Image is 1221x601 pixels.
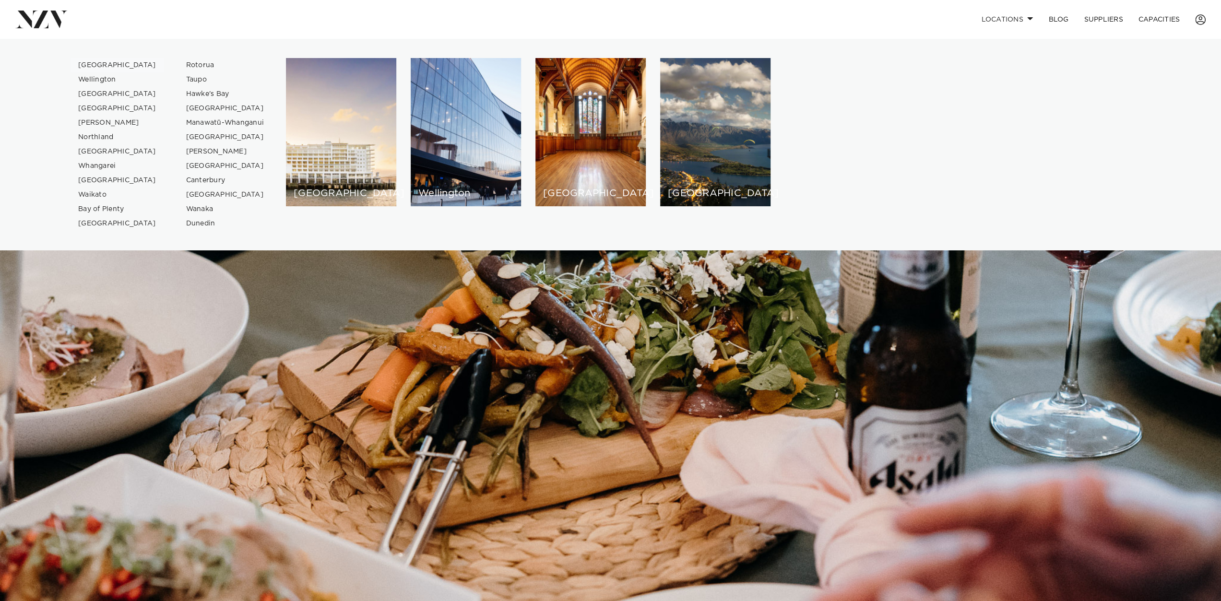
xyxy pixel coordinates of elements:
a: BLOG [1041,9,1076,30]
a: [GEOGRAPHIC_DATA] [71,58,164,72]
a: Manawatū-Whanganui [178,116,272,130]
a: [PERSON_NAME] [71,116,164,130]
a: [GEOGRAPHIC_DATA] [71,87,164,101]
a: [GEOGRAPHIC_DATA] [71,216,164,231]
a: Wellington [71,72,164,87]
a: Christchurch venues [GEOGRAPHIC_DATA] [535,58,646,206]
a: Wanaka [178,202,272,216]
img: nzv-logo.png [15,11,68,28]
a: Waikato [71,188,164,202]
a: Wellington venues Wellington [411,58,521,206]
a: Rotorua [178,58,272,72]
a: Capacities [1131,9,1188,30]
a: [PERSON_NAME] [178,144,272,159]
a: Whangarei [71,159,164,173]
a: Locations [973,9,1041,30]
a: [GEOGRAPHIC_DATA] [71,144,164,159]
h6: [GEOGRAPHIC_DATA] [668,189,763,199]
a: [GEOGRAPHIC_DATA] [178,159,272,173]
a: [GEOGRAPHIC_DATA] [71,173,164,188]
h6: Wellington [418,189,513,199]
a: SUPPLIERS [1076,9,1130,30]
a: Hawke's Bay [178,87,272,101]
h6: [GEOGRAPHIC_DATA] [294,189,389,199]
a: Bay of Plenty [71,202,164,216]
a: Dunedin [178,216,272,231]
a: [GEOGRAPHIC_DATA] [71,101,164,116]
h6: [GEOGRAPHIC_DATA] [543,189,638,199]
a: Queenstown venues [GEOGRAPHIC_DATA] [660,58,771,206]
a: [GEOGRAPHIC_DATA] [178,130,272,144]
a: Auckland venues [GEOGRAPHIC_DATA] [286,58,396,206]
a: [GEOGRAPHIC_DATA] [178,188,272,202]
a: [GEOGRAPHIC_DATA] [178,101,272,116]
a: Northland [71,130,164,144]
a: Taupo [178,72,272,87]
a: Canterbury [178,173,272,188]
